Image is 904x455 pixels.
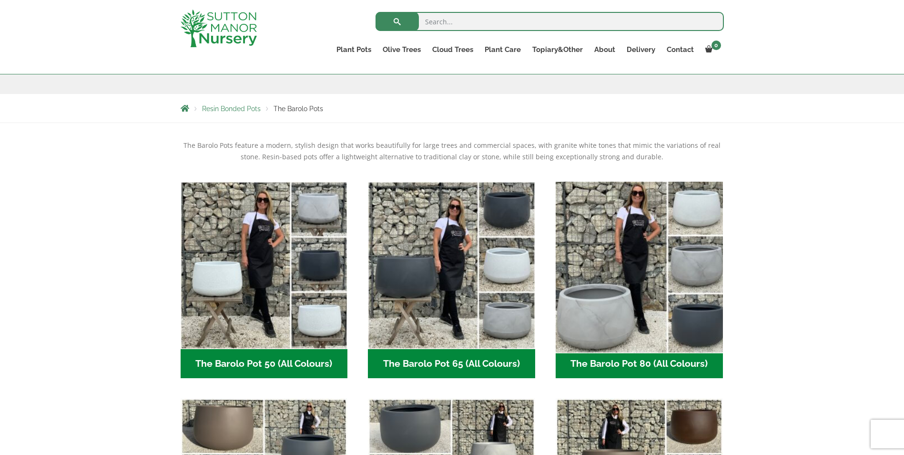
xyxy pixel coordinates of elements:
[181,140,724,163] p: The Barolo Pots feature a modern, stylish design that works beautifully for large trees and comme...
[556,182,723,378] a: Visit product category The Barolo Pot 80 (All Colours)
[368,349,535,379] h2: The Barolo Pot 65 (All Colours)
[181,182,348,378] a: Visit product category The Barolo Pot 50 (All Colours)
[427,43,479,56] a: Cloud Trees
[368,182,535,349] img: The Barolo Pot 65 (All Colours)
[711,41,721,50] span: 0
[551,177,727,353] img: The Barolo Pot 80 (All Colours)
[368,182,535,378] a: Visit product category The Barolo Pot 65 (All Colours)
[661,43,700,56] a: Contact
[376,12,724,31] input: Search...
[479,43,527,56] a: Plant Care
[331,43,377,56] a: Plant Pots
[377,43,427,56] a: Olive Trees
[181,182,348,349] img: The Barolo Pot 50 (All Colours)
[700,43,724,56] a: 0
[181,10,257,47] img: logo
[181,349,348,379] h2: The Barolo Pot 50 (All Colours)
[527,43,589,56] a: Topiary&Other
[181,104,724,112] nav: Breadcrumbs
[556,349,723,379] h2: The Barolo Pot 80 (All Colours)
[589,43,621,56] a: About
[274,105,323,113] span: The Barolo Pots
[621,43,661,56] a: Delivery
[202,105,261,113] a: Resin Bonded Pots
